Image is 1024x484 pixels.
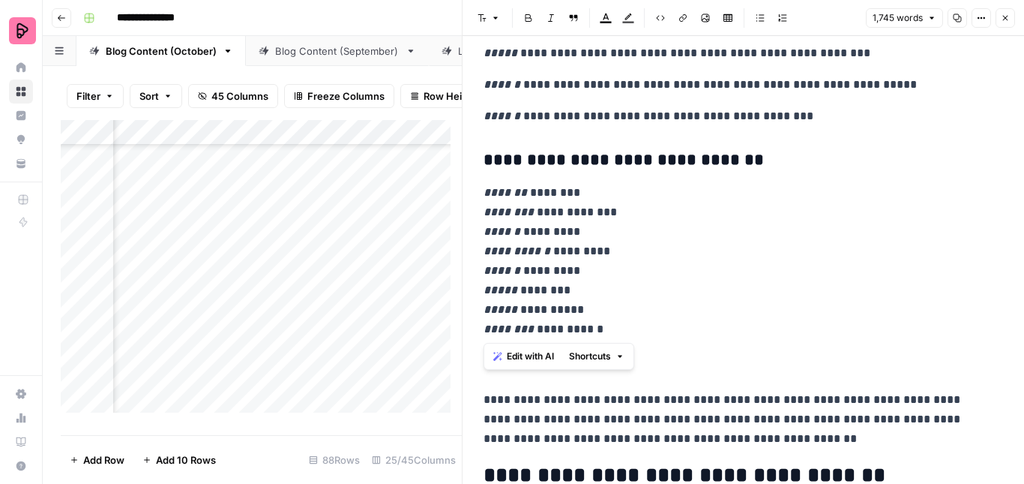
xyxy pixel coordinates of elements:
[303,448,366,472] div: 88 Rows
[130,84,182,108] button: Sort
[9,80,33,104] a: Browse
[67,84,124,108] button: Filter
[9,128,33,152] a: Opportunities
[9,104,33,128] a: Insights
[9,406,33,430] a: Usage
[139,89,159,104] span: Sort
[76,36,246,66] a: Blog Content (October)
[133,448,225,472] button: Add 10 Rows
[9,382,33,406] a: Settings
[76,89,100,104] span: Filter
[284,84,394,108] button: Freeze Columns
[424,89,478,104] span: Row Height
[61,448,133,472] button: Add Row
[9,152,33,176] a: Your Data
[9,12,33,50] button: Workspace: Preply
[866,8,943,28] button: 1,745 words
[429,36,553,66] a: Listicles - WIP
[246,36,429,66] a: Blog Content (September)
[487,347,560,366] button: Edit with AI
[9,454,33,478] button: Help + Support
[307,89,385,104] span: Freeze Columns
[211,89,268,104] span: 45 Columns
[873,11,923,25] span: 1,745 words
[507,350,554,363] span: Edit with AI
[9,17,36,44] img: Preply Logo
[83,452,124,467] span: Add Row
[400,84,487,108] button: Row Height
[106,44,217,59] div: Blog Content (October)
[156,452,216,467] span: Add 10 Rows
[188,84,278,108] button: 45 Columns
[569,350,611,363] span: Shortcuts
[563,347,630,366] button: Shortcuts
[366,448,462,472] div: 25/45 Columns
[9,430,33,454] a: Learning Hub
[9,56,33,80] a: Home
[275,44,400,59] div: Blog Content (September)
